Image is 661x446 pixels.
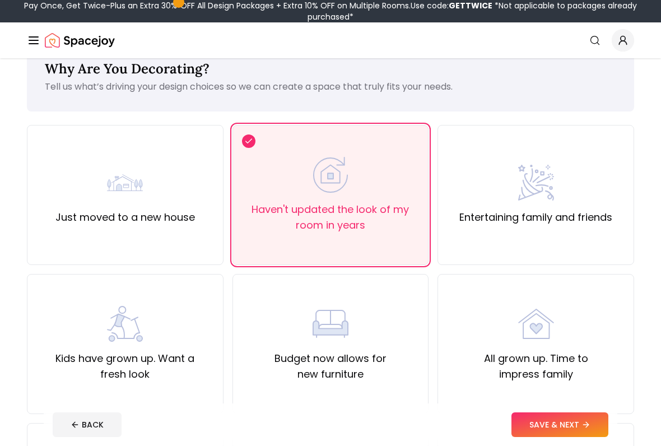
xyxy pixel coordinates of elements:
[459,210,612,225] label: Entertaining family and friends
[511,412,608,437] button: SAVE & NEXT
[53,412,122,437] button: BACK
[36,351,214,382] label: Kids have grown up. Want a fresh look
[107,306,143,342] img: Kids have grown up. Want a fresh look
[45,29,115,52] img: Spacejoy Logo
[45,80,616,94] p: Tell us what’s driving your design choices so we can create a space that truly fits your needs.
[27,22,634,58] nav: Global
[242,351,420,382] label: Budget now allows for new furniture
[242,202,420,233] label: Haven't updated the look of my room in years
[45,29,115,52] a: Spacejoy
[107,165,143,201] img: Just moved to a new house
[447,351,625,382] label: All grown up. Time to impress family
[45,60,210,77] span: Why Are You Decorating?
[518,165,554,201] img: Entertaining family and friends
[518,306,554,342] img: All grown up. Time to impress family
[55,210,195,225] label: Just moved to a new house
[313,306,348,342] img: Budget now allows for new furniture
[313,157,348,193] img: Haven't updated the look of my room in years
